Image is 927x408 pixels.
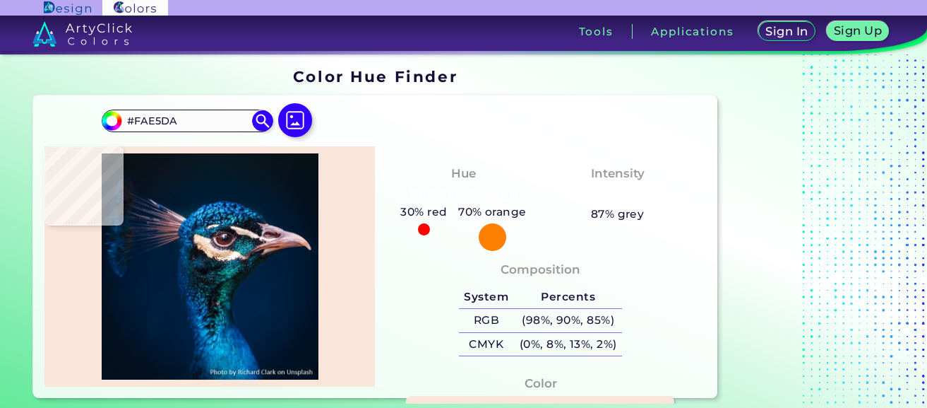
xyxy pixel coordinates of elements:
[514,285,622,308] h5: Percents
[278,103,312,137] img: icon picture
[579,26,614,37] h3: Tools
[597,186,638,203] h3: Pale
[395,203,453,221] h5: 30% red
[121,111,253,130] input: type color..
[252,110,273,132] img: icon search
[761,23,813,40] a: Sign In
[525,373,557,394] h4: Color
[52,153,368,379] img: img_pavlin.jpg
[404,186,524,203] h3: Reddish Orange
[591,163,645,184] h4: Intensity
[453,203,532,221] h5: 70% orange
[459,285,514,308] h5: System
[293,66,457,87] h1: Color Hue Finder
[459,333,514,356] h5: CMYK
[501,260,580,280] h4: Composition
[514,333,622,356] h5: (0%, 8%, 13%, 2%)
[514,309,622,332] h5: (98%, 90%, 85%)
[651,26,734,37] h3: Applications
[44,1,91,15] img: ArtyClick Design logo
[459,309,514,332] h5: RGB
[451,163,476,184] h4: Hue
[32,21,132,47] img: logo_artyclick_colors_white.svg
[830,23,886,40] a: Sign Up
[767,26,806,37] h5: Sign In
[836,25,880,36] h5: Sign Up
[591,205,645,223] h5: 87% grey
